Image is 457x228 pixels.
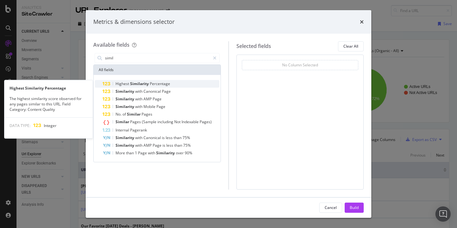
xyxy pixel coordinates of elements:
[148,150,156,156] span: with
[200,119,212,124] span: Pages)
[135,143,143,148] span: with
[116,143,135,148] span: Similarity
[116,119,130,124] span: Similar
[135,104,143,109] span: with
[338,41,364,51] button: Clear All
[360,18,364,26] div: times
[143,89,162,94] span: Canonical
[282,62,318,68] div: No Column Selected
[135,150,138,156] span: 1
[116,104,135,109] span: Similarity
[143,135,162,140] span: Canonical
[236,43,271,50] div: Selected fields
[130,81,150,86] span: Similarity
[130,127,147,133] span: Pagerank
[319,203,342,213] button: Cancel
[143,143,153,148] span: AMP
[93,18,175,26] div: Metrics & dimensions selector
[135,96,143,102] span: with
[183,143,191,148] span: 75%
[153,143,162,148] span: Page
[182,119,200,124] span: Indexable
[325,205,337,210] div: Cancel
[4,96,93,112] div: The highest similarity score observed for any pages similar to this URL. Field Category: Content ...
[162,135,166,140] span: is
[174,119,182,124] span: Not
[116,96,135,102] span: Similarity
[130,119,142,124] span: Pages
[116,81,130,86] span: Highest
[153,96,162,102] span: Page
[150,81,170,86] span: Percentage
[135,135,143,140] span: with
[343,44,358,49] div: Clear All
[116,111,123,117] span: No.
[435,206,451,222] div: Open Intercom Messenger
[162,143,166,148] span: is
[116,127,130,133] span: Internal
[350,205,359,210] div: Build
[162,89,171,94] span: Page
[126,150,135,156] span: than
[93,41,129,48] div: Available fields
[182,135,190,140] span: 75%
[185,150,192,156] span: 90%
[345,203,364,213] button: Build
[156,150,176,156] span: Similarity
[127,111,142,117] span: Similar
[166,143,174,148] span: less
[123,111,127,117] span: of
[142,119,157,124] span: (Sample
[94,65,221,75] div: All fields
[116,135,135,140] span: Similarity
[104,53,210,63] input: Search by field name
[142,111,152,117] span: Pages
[86,10,371,218] div: modal
[174,135,182,140] span: than
[143,104,156,109] span: Mobile
[116,89,135,94] span: Similarity
[116,150,126,156] span: More
[138,150,148,156] span: Page
[143,96,153,102] span: AMP
[135,89,143,94] span: with
[4,85,93,91] div: Highest Similarity Percentage
[174,143,183,148] span: than
[176,150,185,156] span: over
[156,104,165,109] span: Page
[157,119,174,124] span: including
[166,135,174,140] span: less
